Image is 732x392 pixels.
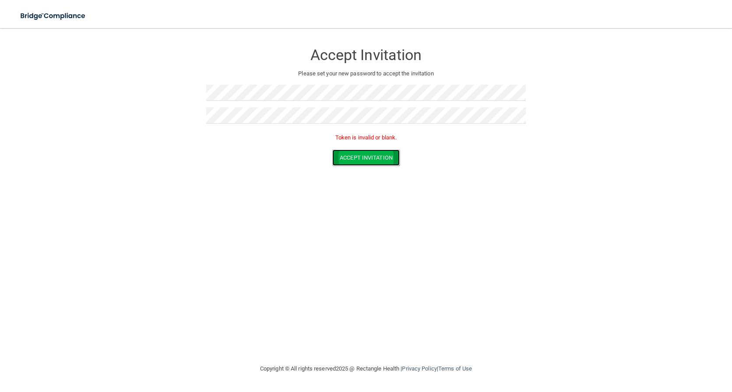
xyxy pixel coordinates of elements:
button: Accept Invitation [332,150,400,166]
a: Privacy Policy [402,365,436,372]
p: Please set your new password to accept the invitation [213,68,519,79]
div: Copyright © All rights reserved 2025 @ Rectangle Health | | [206,355,526,383]
a: Terms of Use [438,365,472,372]
img: bridge_compliance_login_screen.278c3ca4.svg [13,7,94,25]
p: Token is invalid or blank. [206,132,526,143]
h3: Accept Invitation [206,47,526,63]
